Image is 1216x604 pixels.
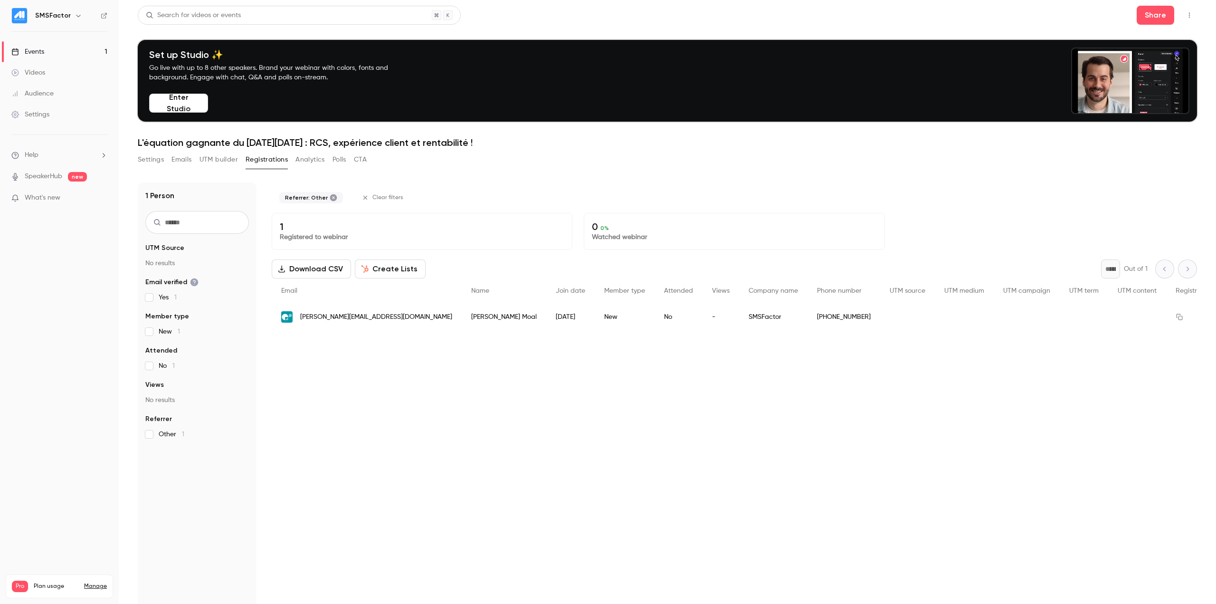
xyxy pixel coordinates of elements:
[1118,288,1157,294] span: UTM content
[944,288,984,294] span: UTM medium
[358,190,409,205] button: Clear filters
[149,94,208,113] button: Enter Studio
[25,150,38,160] span: Help
[68,172,87,182] span: new
[145,395,249,405] p: No results
[604,288,645,294] span: Member type
[149,63,410,82] p: Go live with up to 8 other speakers. Brand your webinar with colors, fonts and background. Engage...
[171,152,191,167] button: Emails
[11,89,54,98] div: Audience
[145,380,164,390] span: Views
[471,288,489,294] span: Name
[146,10,241,20] div: Search for videos or events
[182,431,184,438] span: 1
[807,304,880,330] div: [PHONE_NUMBER]
[355,259,426,278] button: Create Lists
[145,259,249,268] p: No results
[178,328,180,335] span: 1
[1003,288,1050,294] span: UTM campaign
[1069,288,1099,294] span: UTM term
[174,294,177,301] span: 1
[12,8,27,23] img: SMSFactor
[817,288,862,294] span: Phone number
[138,137,1197,148] h1: L'équation gagnante du [DATE][DATE] : RCS, expérience client et rentabilité !
[138,152,164,167] button: Settings
[159,327,180,336] span: New
[354,152,367,167] button: CTA
[25,172,62,182] a: SpeakerHub
[546,304,595,330] div: [DATE]
[280,221,564,232] p: 1
[12,581,28,592] span: Pro
[462,304,546,330] div: [PERSON_NAME] Moal
[159,361,175,371] span: No
[145,243,249,439] section: facet-groups
[372,194,403,201] span: Clear filters
[281,311,293,323] img: commify.com
[281,288,297,294] span: Email
[199,152,238,167] button: UTM builder
[655,304,703,330] div: No
[739,304,807,330] div: SMSFactor
[749,288,798,294] span: Company name
[592,221,876,232] p: 0
[145,312,189,321] span: Member type
[145,414,172,424] span: Referrer
[11,150,107,160] li: help-dropdown-opener
[595,304,655,330] div: New
[890,288,925,294] span: UTM source
[11,110,49,119] div: Settings
[1137,6,1174,25] button: Share
[145,278,199,287] span: Email verified
[556,288,585,294] span: Join date
[246,152,288,167] button: Registrations
[600,225,609,231] span: 0 %
[145,346,177,355] span: Attended
[145,190,174,201] h1: 1 Person
[159,293,177,302] span: Yes
[300,312,452,322] span: [PERSON_NAME][EMAIL_ADDRESS][DOMAIN_NAME]
[285,194,328,201] span: Referrer: Other
[1124,264,1148,274] p: Out of 1
[25,193,60,203] span: What's new
[703,304,739,330] div: -
[295,152,325,167] button: Analytics
[332,152,346,167] button: Polls
[592,232,876,242] p: Watched webinar
[145,243,184,253] span: UTM Source
[172,363,175,369] span: 1
[35,11,71,20] h6: SMSFactor
[280,232,564,242] p: Registered to webinar
[34,583,78,590] span: Plan usage
[712,288,730,294] span: Views
[272,259,351,278] button: Download CSV
[11,47,44,57] div: Events
[149,49,410,60] h4: Set up Studio ✨
[84,583,107,590] a: Manage
[159,430,184,439] span: Other
[330,194,337,201] button: Remove "Other" from selected "Referrer" filter
[11,68,45,77] div: Videos
[664,288,693,294] span: Attended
